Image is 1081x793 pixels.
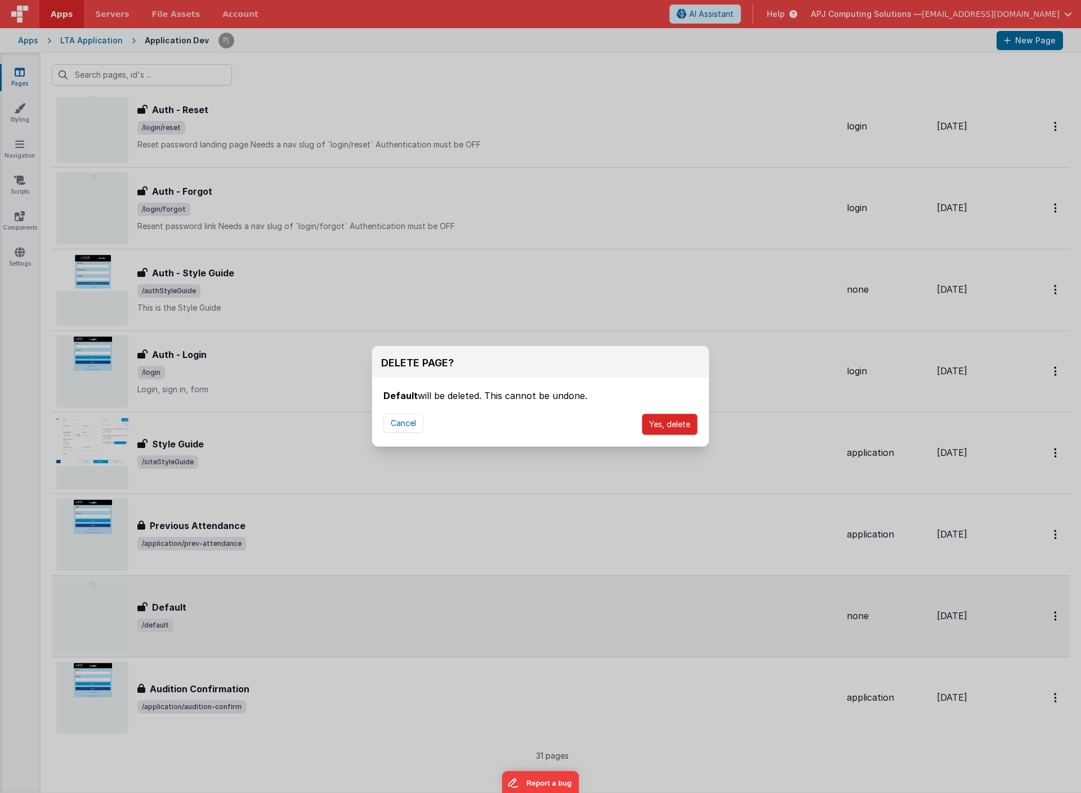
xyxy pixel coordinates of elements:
[642,414,698,435] button: Yes, delete
[383,378,698,402] div: will be deleted. This cannot be undone.
[383,390,418,401] b: Default
[383,414,423,433] button: Cancel
[381,355,454,371] div: DELETE PAGE?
